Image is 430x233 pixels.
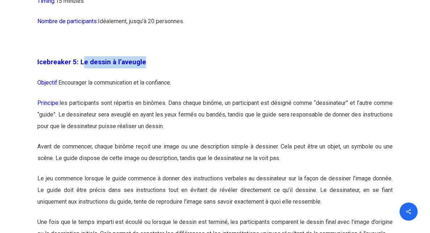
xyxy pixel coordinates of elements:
[37,173,393,216] p: Le jeu commence lorsque le guide commence à donner des instructions verbales au dessinateur sur l...
[37,141,393,173] p: Avant de commencer, chaque binôme reçoit une image ou une description simple à dessiner. Cela peu...
[37,16,393,36] p: Idéalement, jusqu’à 20 personnes.
[37,58,146,66] span: Icebreaker 5: Le dessin à l’aveugle
[37,77,393,97] p: Encourager la communication et la confiance.
[37,99,59,106] span: Principe:
[37,79,58,86] span: Objectif:
[37,97,393,141] p: les participants sont répartis en binômes. Dans chaque binôme, un participant est désigné comme “...
[37,18,98,25] span: Nombre de participants:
